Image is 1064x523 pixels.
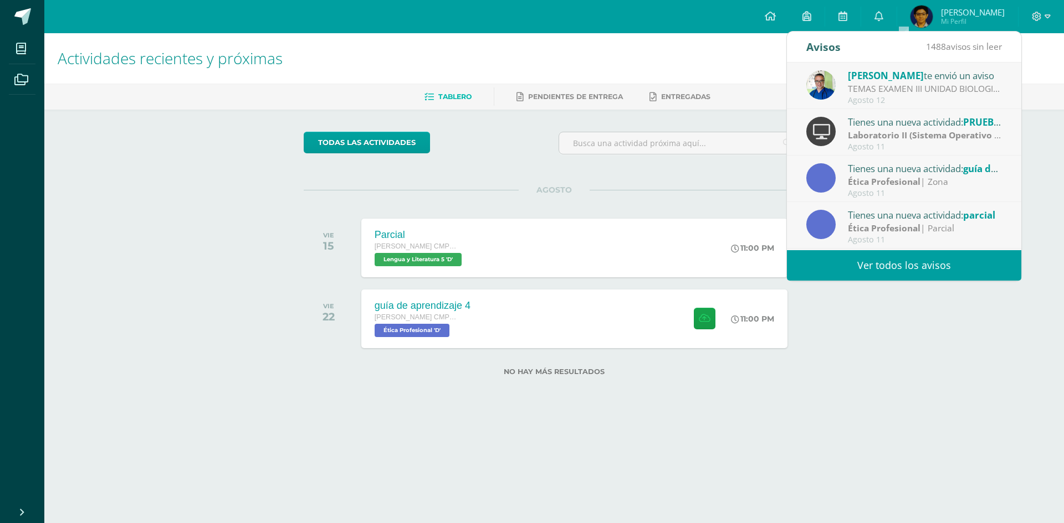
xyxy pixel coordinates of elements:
[661,92,710,101] span: Entregadas
[963,162,1061,175] span: guía de aprendizaje 4
[848,235,1002,245] div: Agosto 11
[519,185,590,195] span: AGOSTO
[375,253,462,266] span: Lengua y Literatura 5 'D'
[516,88,623,106] a: Pendientes de entrega
[848,82,1002,95] div: TEMAS EXAMEN III UNIDAD BIOLOGIA: TEMAS: - REINO PLANTAE, clasificación (Incluyendo partes de la ...
[848,189,1002,198] div: Agosto 11
[848,142,1002,152] div: Agosto 11
[731,243,774,253] div: 11:00 PM
[848,161,1002,175] div: Tienes una nueva actividad:
[528,92,623,101] span: Pendientes de entrega
[304,367,805,376] label: No hay más resultados
[323,231,334,239] div: VIE
[848,68,1002,82] div: te envió un aviso
[375,242,458,250] span: [PERSON_NAME] CMP Bachillerato en CCLL con Orientación en Computación
[375,229,464,241] div: Parcial
[848,208,1002,222] div: Tienes una nueva actividad:
[910,6,933,28] img: f73702e6c089728c335b2403c3c9ef5f.png
[848,96,1002,105] div: Agosto 12
[559,132,805,154] input: Busca una actividad próxima aquí...
[375,313,458,321] span: [PERSON_NAME] CMP Bachillerato en CCLL con Orientación en Computación
[323,239,334,252] div: 15
[848,222,1002,235] div: | Parcial
[963,116,1034,128] span: PRUEBA CORTA
[926,40,1002,53] span: avisos sin leer
[963,209,995,221] span: parcial
[375,324,449,337] span: Ética Profesional 'D'
[731,314,774,324] div: 11:00 PM
[323,310,335,323] div: 22
[806,32,841,62] div: Avisos
[848,222,920,234] strong: Ética Profesional
[848,175,920,188] strong: Ética Profesional
[438,92,472,101] span: Tablero
[304,132,430,153] a: todas las Actividades
[649,88,710,106] a: Entregadas
[424,88,472,106] a: Tablero
[323,302,335,310] div: VIE
[375,300,470,312] div: guía de aprendizaje 4
[848,129,1002,142] div: | Zona
[848,69,924,82] span: [PERSON_NAME]
[848,115,1002,129] div: Tienes una nueva actividad:
[941,17,1005,26] span: Mi Perfil
[941,7,1005,18] span: [PERSON_NAME]
[787,250,1021,281] a: Ver todos los avisos
[926,40,946,53] span: 1488
[848,175,1002,188] div: | Zona
[58,48,283,69] span: Actividades recientes y próximas
[806,70,836,100] img: 692ded2a22070436d299c26f70cfa591.png
[848,129,1042,141] strong: Laboratorio II (Sistema Operativo Macintoch)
